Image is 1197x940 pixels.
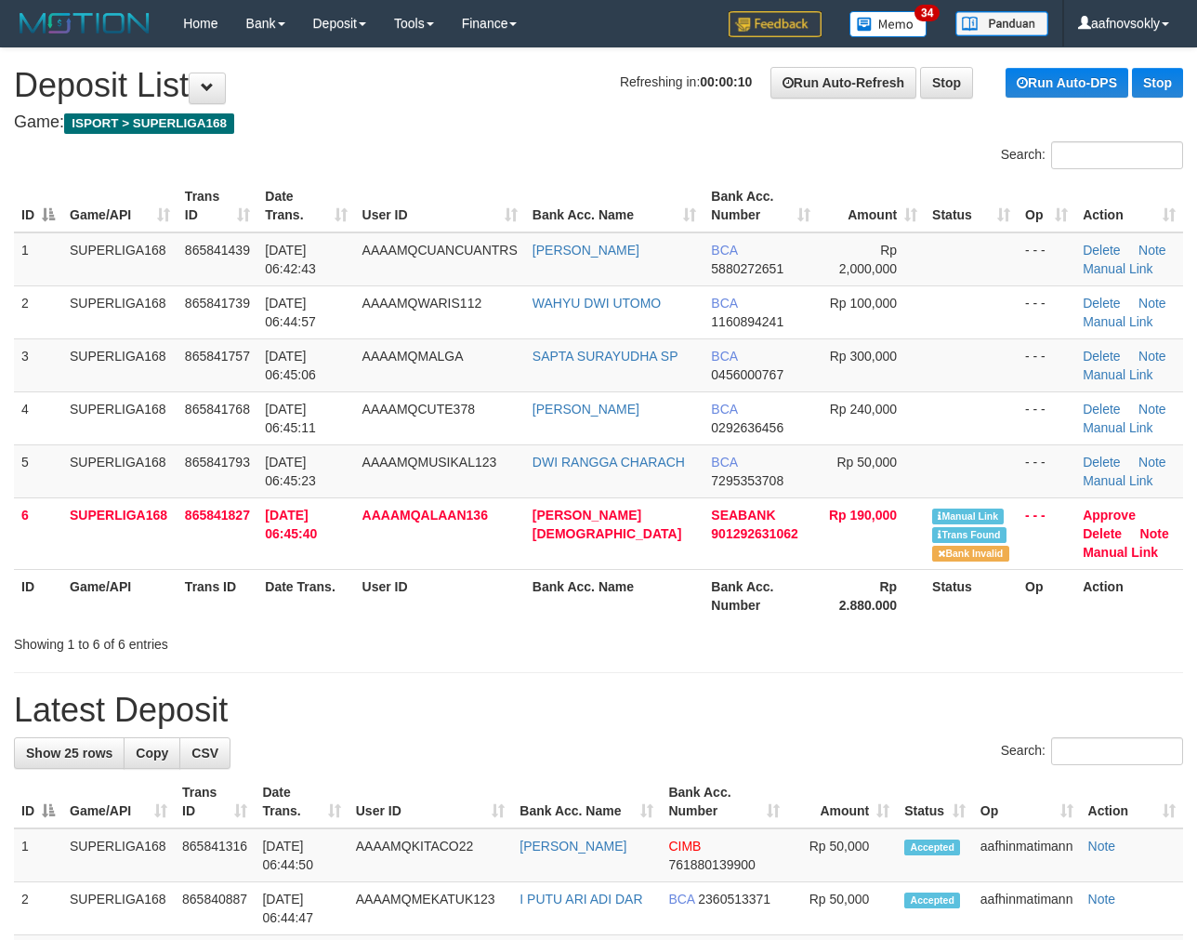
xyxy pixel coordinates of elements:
[920,67,973,99] a: Stop
[839,243,897,276] span: Rp 2,000,000
[1018,232,1075,286] td: - - -
[1083,402,1120,417] a: Delete
[14,232,62,286] td: 1
[1138,455,1166,470] a: Note
[830,296,897,311] span: Rp 100,000
[62,179,178,232] th: Game/API: activate to sort column ascending
[1138,402,1166,417] a: Note
[362,455,497,470] span: AAAAMQMUSIKAL123
[661,775,787,828] th: Bank Acc. Number: activate to sort column ascending
[14,113,1183,132] h4: Game:
[1001,737,1183,765] label: Search:
[136,746,168,761] span: Copy
[533,455,685,470] a: DWI RANGGA CHARACH
[925,569,1018,622] th: Status
[175,828,255,882] td: 865841316
[711,367,783,382] span: Copy 0456000767 to clipboard
[704,179,817,232] th: Bank Acc. Number: activate to sort column ascending
[668,892,694,907] span: BCA
[1006,68,1128,98] a: Run Auto-DPS
[124,737,180,769] a: Copy
[185,455,250,470] span: 865841793
[1138,296,1166,311] a: Note
[14,9,155,37] img: MOTION_logo.png
[932,546,1008,562] span: Bank is not match
[818,569,926,622] th: Rp 2.880.000
[849,11,927,37] img: Button%20Memo.svg
[1083,455,1120,470] a: Delete
[1018,338,1075,391] td: - - -
[265,402,316,435] span: [DATE] 06:45:11
[925,179,1018,232] th: Status: activate to sort column ascending
[14,828,62,882] td: 1
[1083,473,1153,488] a: Manual Link
[362,508,488,523] span: AAAAMQALAAN136
[711,314,783,329] span: Copy 1160894241 to clipboard
[265,296,316,329] span: [DATE] 06:44:57
[14,67,1183,104] h1: Deposit List
[185,296,250,311] span: 865841739
[525,569,704,622] th: Bank Acc. Name
[698,892,770,907] span: Copy 2360513371 to clipboard
[257,569,354,622] th: Date Trans.
[1051,141,1183,169] input: Search:
[185,508,250,523] span: 865841827
[897,775,973,828] th: Status: activate to sort column ascending
[362,243,518,258] span: AAAAMQCUANCUANTRS
[26,746,112,761] span: Show 25 rows
[62,444,178,497] td: SUPERLIGA168
[711,243,737,258] span: BCA
[1018,497,1075,569] td: - - -
[1083,296,1120,311] a: Delete
[185,243,250,258] span: 865841439
[711,402,737,417] span: BCA
[349,828,513,882] td: AAAAMQKITACO22
[955,11,1048,36] img: panduan.png
[1018,391,1075,444] td: - - -
[700,74,752,89] strong: 00:00:10
[14,882,62,935] td: 2
[1083,367,1153,382] a: Manual Link
[14,179,62,232] th: ID: activate to sort column descending
[787,775,897,828] th: Amount: activate to sort column ascending
[362,349,464,364] span: AAAAMQMALGA
[175,775,255,828] th: Trans ID: activate to sort column ascending
[711,455,737,470] span: BCA
[265,508,317,541] span: [DATE] 06:45:40
[62,882,175,935] td: SUPERLIGA168
[668,839,701,854] span: CIMB
[914,5,940,21] span: 34
[349,882,513,935] td: AAAAMQMEKATUK123
[14,692,1183,729] h1: Latest Deposit
[1083,261,1153,276] a: Manual Link
[1018,179,1075,232] th: Op: activate to sort column ascending
[14,628,485,654] div: Showing 1 to 6 of 6 entries
[14,569,62,622] th: ID
[62,775,175,828] th: Game/API: activate to sort column ascending
[1018,444,1075,497] td: - - -
[829,508,897,523] span: Rp 190,000
[362,402,475,417] span: AAAAMQCUTE378
[1138,349,1166,364] a: Note
[711,261,783,276] span: Copy 5880272651 to clipboard
[973,882,1081,935] td: aafhinmatimann
[1075,569,1183,622] th: Action
[175,882,255,935] td: 865840887
[1083,420,1153,435] a: Manual Link
[255,882,348,935] td: [DATE] 06:44:47
[711,526,797,541] span: Copy 901292631062 to clipboard
[533,243,639,258] a: [PERSON_NAME]
[711,508,775,523] span: SEABANK
[973,775,1081,828] th: Op: activate to sort column ascending
[1088,839,1116,854] a: Note
[255,828,348,882] td: [DATE] 06:44:50
[1132,68,1183,98] a: Stop
[932,509,1004,524] span: Manually Linked
[1138,243,1166,258] a: Note
[668,857,755,872] span: Copy 761880139900 to clipboard
[837,455,898,470] span: Rp 50,000
[620,74,752,89] span: Refreshing in:
[265,349,316,382] span: [DATE] 06:45:06
[362,296,482,311] span: AAAAMQWARIS112
[178,179,257,232] th: Trans ID: activate to sort column ascending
